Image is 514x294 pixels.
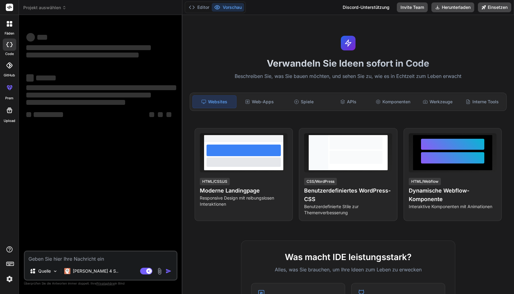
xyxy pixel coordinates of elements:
[430,99,453,104] font: Werkzeuge
[5,96,13,101] label: prem
[411,179,438,184] font: HTML/Webflow
[431,2,474,12] button: Herunterladen
[304,204,359,215] font: Benutzerdefinierte Stile zur Themenverbesserung
[166,268,172,274] img: Symbol
[53,269,58,274] img: Modelle auswählen
[397,2,428,12] button: Invite Team
[5,52,14,56] font: Code
[24,281,96,285] font: Überprüfen Sie die Antworten immer doppelt. Ihre
[4,274,15,284] img: Einstellungen
[96,281,115,285] font: Privatsphäre
[382,99,410,104] font: Komponenten
[212,3,244,12] button: Vorschau
[252,99,274,104] font: Web-Apps
[347,99,356,104] font: APIs
[38,268,51,274] font: Quelle
[197,5,209,10] font: Editor
[472,99,499,104] font: Interne Tools
[115,281,125,285] font: in Bind
[223,5,242,10] font: Vorschau
[4,73,15,77] font: GitHub
[267,58,429,69] font: Verwandeln Sie Ideen sofort in Code
[478,2,511,12] button: Einsetzen
[5,31,14,35] font: Fäden
[200,195,274,207] font: Responsive Design mit reibungslosen Interaktionen
[208,99,227,104] font: Websites
[73,268,118,274] font: [PERSON_NAME] 4 S..
[64,268,70,274] img: Claude 4 Sonett
[23,5,61,10] font: Projekt auswählen
[4,118,15,123] label: Upload
[285,252,412,262] font: Was macht IDE leistungsstark?
[202,179,227,184] font: HTML/CSS/JS
[343,5,389,10] font: Discord-Unterstützung
[442,5,471,10] font: Herunterladen
[235,73,461,79] font: Beschreiben Sie, was Sie bauen möchten, und sehen Sie zu, wie es in Echtzeit zum Leben erwacht
[409,187,469,202] font: Dynamische Webflow-Komponente
[200,187,260,194] font: Moderne Landingpage
[488,5,508,10] font: Einsetzen
[186,3,212,12] button: Editor
[304,187,391,202] font: Benutzerdefiniertes WordPress-CSS
[301,99,314,104] font: Spiele
[156,268,163,275] img: Anhang
[409,204,492,209] font: Interaktive Komponenten mit Animationen
[307,179,334,184] font: CSS/WordPress
[275,266,422,273] font: Alles, was Sie brauchen, um Ihre Ideen zum Leben zu erwecken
